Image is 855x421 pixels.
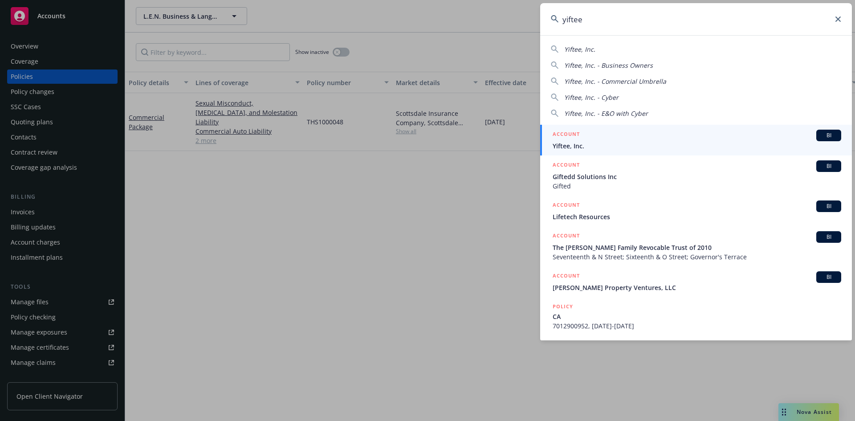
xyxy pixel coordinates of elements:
[553,243,841,252] span: The [PERSON_NAME] Family Revocable Trust of 2010
[553,181,841,191] span: Gifted
[540,3,852,35] input: Search...
[553,160,580,171] h5: ACCOUNT
[820,202,838,210] span: BI
[564,93,619,102] span: Yiftee, Inc. - Cyber
[540,196,852,226] a: ACCOUNTBILifetech Resources
[553,271,580,282] h5: ACCOUNT
[820,273,838,281] span: BI
[540,125,852,155] a: ACCOUNTBIYiftee, Inc.
[553,200,580,211] h5: ACCOUNT
[540,297,852,335] a: POLICYCA7012900952, [DATE]-[DATE]
[540,155,852,196] a: ACCOUNTBIGiftedd Solutions IncGifted
[564,109,648,118] span: Yiftee, Inc. - E&O with Cyber
[553,283,841,292] span: [PERSON_NAME] Property Ventures, LLC
[820,131,838,139] span: BI
[564,45,595,53] span: Yiftee, Inc.
[553,231,580,242] h5: ACCOUNT
[540,266,852,297] a: ACCOUNTBI[PERSON_NAME] Property Ventures, LLC
[564,61,653,69] span: Yiftee, Inc. - Business Owners
[820,162,838,170] span: BI
[553,302,573,311] h5: POLICY
[553,141,841,151] span: Yiftee, Inc.
[553,321,841,331] span: 7012900952, [DATE]-[DATE]
[553,312,841,321] span: CA
[553,172,841,181] span: Giftedd Solutions Inc
[553,252,841,262] span: Seventeenth & N Street; Sixteenth & O Street; Governor's Terrace
[553,130,580,140] h5: ACCOUNT
[540,226,852,266] a: ACCOUNTBIThe [PERSON_NAME] Family Revocable Trust of 2010Seventeenth & N Street; Sixteenth & O St...
[564,77,666,86] span: Yiftee, Inc. - Commercial Umbrella
[820,233,838,241] span: BI
[553,212,841,221] span: Lifetech Resources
